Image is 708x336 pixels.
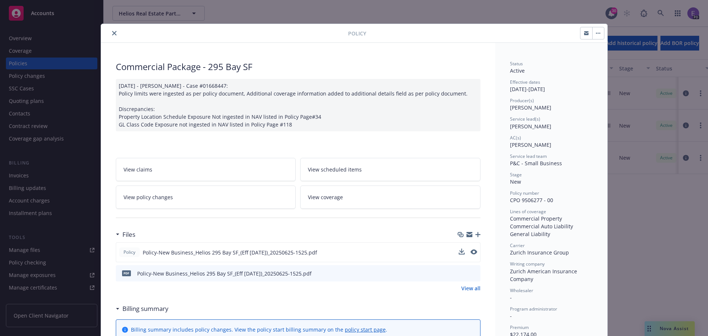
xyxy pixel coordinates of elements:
span: New [510,178,521,185]
span: Service lead(s) [510,116,540,122]
button: preview file [471,270,478,277]
div: Commercial Auto Liability [510,222,593,230]
button: download file [459,249,465,254]
span: Effective dates [510,79,540,85]
a: View coverage [300,186,480,209]
span: Status [510,60,523,67]
span: - [510,294,512,301]
button: close [110,29,119,38]
span: View scheduled items [308,166,362,173]
span: Lines of coverage [510,208,546,215]
div: Billing summary [116,304,169,314]
span: Stage [510,172,522,178]
span: View policy changes [124,193,173,201]
span: Policy [122,249,137,256]
span: [PERSON_NAME] [510,123,551,130]
a: View scheduled items [300,158,480,181]
a: policy start page [345,326,386,333]
div: [DATE] - [DATE] [510,79,593,93]
span: Premium [510,324,529,330]
span: [PERSON_NAME] [510,141,551,148]
span: Writing company [510,261,545,267]
span: Producer(s) [510,97,534,104]
div: Commercial Package - 295 Bay SF [116,60,480,73]
span: Policy number [510,190,539,196]
a: View all [461,284,480,292]
div: Files [116,230,135,239]
span: View claims [124,166,152,173]
span: [PERSON_NAME] [510,104,551,111]
span: Program administrator [510,306,557,312]
a: View policy changes [116,186,296,209]
span: pdf [122,270,131,276]
h3: Files [122,230,135,239]
span: Service lead team [510,153,547,159]
div: [DATE] - [PERSON_NAME] - Case #01668447: Policy limits were ingested as per policy document, Addi... [116,79,480,131]
div: General Liability [510,230,593,238]
span: AC(s) [510,135,521,141]
button: download file [459,249,465,256]
button: preview file [471,249,477,254]
span: Zurich American Insurance Company [510,268,579,283]
a: View claims [116,158,296,181]
span: - [510,312,512,319]
span: Carrier [510,242,525,249]
span: Wholesaler [510,287,533,294]
button: preview file [471,249,477,256]
span: Zurich Insurance Group [510,249,569,256]
span: Policy [348,30,366,37]
span: Active [510,67,525,74]
span: CPO 9506277 - 00 [510,197,553,204]
div: Commercial Property [510,215,593,222]
div: Billing summary includes policy changes. View the policy start billing summary on the . [131,326,387,333]
span: Policy-New Business_Helios 295 Bay SF_(Eff [DATE])_20250625-1525.pdf [143,249,317,256]
span: View coverage [308,193,343,201]
div: Policy-New Business_Helios 295 Bay SF_(Eff [DATE])_20250625-1525.pdf [137,270,312,277]
span: P&C - Small Business [510,160,562,167]
button: download file [459,270,465,277]
h3: Billing summary [122,304,169,314]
